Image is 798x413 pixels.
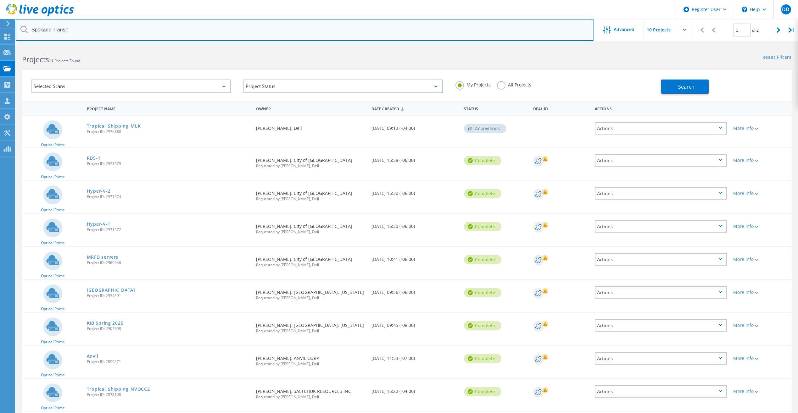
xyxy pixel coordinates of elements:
[464,354,501,363] div: Complete
[368,379,461,400] div: [DATE] 15:22 (-04:00)
[87,255,118,259] a: MRFD servers
[461,102,530,114] div: Status
[614,27,634,32] span: Advanced
[464,387,501,396] div: Complete
[464,321,501,330] div: Complete
[87,162,250,166] span: Project ID: 2971579
[595,154,727,167] div: Actions
[733,257,789,262] div: More Info
[87,261,250,265] span: Project ID: 2969646
[87,294,250,298] span: Project ID: 2934391
[752,28,759,33] span: of 2
[256,197,365,201] span: Requested by [PERSON_NAME], Dell
[87,288,135,292] a: [GEOGRAPHIC_DATA]
[41,406,65,410] span: Optical Prime
[368,116,461,137] div: [DATE] 09:13 (-04:00)
[256,395,365,399] span: Requested by [PERSON_NAME], Dell
[733,158,789,162] div: More Info
[256,230,365,234] span: Requested by [PERSON_NAME], Dell
[87,321,124,325] a: KIB Spring 2025
[595,385,727,398] div: Actions
[84,102,253,114] div: Project Name
[87,387,150,391] a: Tropical_Shipping_NVOCC2
[87,360,250,364] span: Project ID: 2899571
[368,214,461,235] div: [DATE] 15:30 (-06:00)
[87,130,250,134] span: Project ID: 2976888
[16,19,594,41] input: Search projects by name, owner, ID, company, etc
[530,102,592,114] div: Deal Id
[253,313,368,339] div: [PERSON_NAME], [GEOGRAPHIC_DATA], [US_STATE]
[256,329,365,333] span: Requested by [PERSON_NAME], Dell
[464,189,501,198] div: Complete
[592,102,730,114] div: Actions
[41,175,65,179] span: Optical Prime
[253,346,368,372] div: [PERSON_NAME], ANVIL CORP
[733,224,789,229] div: More Info
[368,181,461,202] div: [DATE] 15:30 (-06:00)
[785,19,798,41] div: |
[87,195,250,199] span: Project ID: 2971574
[253,148,368,174] div: [PERSON_NAME], City of [GEOGRAPHIC_DATA]
[253,116,368,137] div: [PERSON_NAME], Dell
[464,288,501,297] div: Complete
[41,143,65,147] span: Optical Prime
[41,241,65,245] span: Optical Prime
[368,247,461,268] div: [DATE] 10:41 (-06:00)
[87,228,250,232] span: Project ID: 2971572
[733,290,789,295] div: More Info
[368,346,461,367] div: [DATE] 11:33 (-07:00)
[733,126,789,130] div: More Info
[368,313,461,334] div: [DATE] 09:45 (-08:00)
[87,222,110,226] a: Hyper-V-1
[368,280,461,301] div: [DATE] 09:56 (-06:00)
[782,7,790,12] span: DD
[256,263,365,267] span: Requested by [PERSON_NAME], Dell
[253,102,368,114] div: Owner
[595,352,727,365] div: Actions
[41,307,65,311] span: Optical Prime
[595,122,727,135] div: Actions
[87,189,110,193] a: Hyper-V-2
[742,7,747,12] svg: \n
[595,220,727,233] div: Actions
[733,323,789,328] div: More Info
[256,164,365,168] span: Requested by [PERSON_NAME], Dell
[733,356,789,361] div: More Info
[455,81,491,87] label: My Projects
[41,340,65,344] span: Optical Prime
[87,156,101,160] a: RDS-1
[661,80,709,94] button: Search
[256,296,365,300] span: Requested by [PERSON_NAME], Dell
[87,354,98,358] a: Anvil
[22,54,49,64] b: Projects
[368,148,461,169] div: [DATE] 15:38 (-06:00)
[253,280,368,306] div: [PERSON_NAME], [GEOGRAPHIC_DATA], [US_STATE]
[253,181,368,207] div: [PERSON_NAME], City of [GEOGRAPHIC_DATA]
[31,80,231,93] div: Selected Scans
[678,83,695,90] span: Search
[41,274,65,278] span: Optical Prime
[733,389,789,394] div: More Info
[595,286,727,299] div: Actions
[464,222,501,231] div: Complete
[41,208,65,212] span: Optical Prime
[253,247,368,273] div: [PERSON_NAME], City of [GEOGRAPHIC_DATA]
[87,393,250,397] span: Project ID: 2878108
[464,124,506,133] div: Anonymous
[253,379,368,405] div: [PERSON_NAME], SALTCHUK RESOURCES INC
[87,124,141,128] a: Tropical_Shipping_MLK
[464,156,501,165] div: Complete
[253,214,368,240] div: [PERSON_NAME], City of [GEOGRAPHIC_DATA]
[41,373,65,377] span: Optical Prime
[762,55,792,60] a: Reset Filters
[256,362,365,366] span: Requested by [PERSON_NAME], Dell
[694,19,707,41] div: |
[595,319,727,332] div: Actions
[243,80,443,93] div: Project Status
[497,81,531,87] label: All Projects
[6,13,74,18] a: Live Optics Dashboard
[595,253,727,266] div: Actions
[87,327,250,331] span: Project ID: 2905698
[368,102,461,114] div: Date Created
[49,58,80,63] span: 11 Projects Found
